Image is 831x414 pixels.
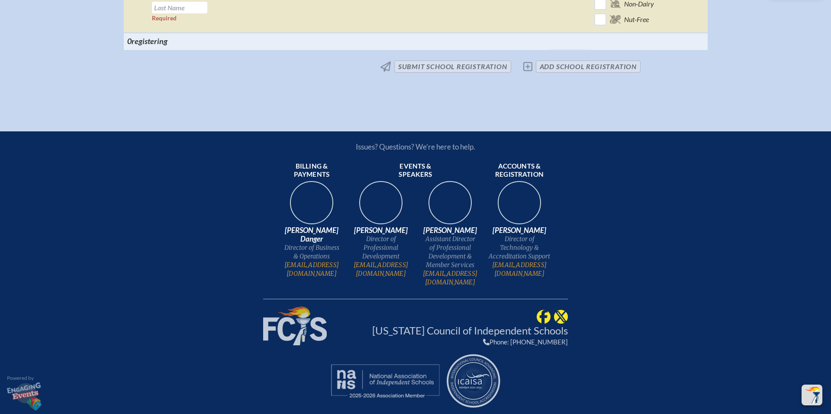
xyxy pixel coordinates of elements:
[152,15,177,22] label: Required
[350,226,412,235] span: [PERSON_NAME]
[7,376,42,381] p: Powered by
[132,36,167,46] span: registering
[280,162,343,179] span: Billing & payments
[446,353,501,408] img: ICAISA logo
[803,386,821,404] img: To the top
[419,235,481,269] span: Assistant Director of Professional Development & Member Services
[802,385,822,405] button: Scroll Top
[537,312,551,320] a: FCIS @ Facebook (FloridaCouncilofIndependentSchools)
[492,178,547,234] img: b1ee34a6-5a78-4519-85b2-7190c4823173
[152,2,207,13] input: Last Name
[422,178,478,234] img: 545ba9c4-c691-43d5-86fb-b0a622cbeb82
[419,226,481,235] span: [PERSON_NAME]
[488,261,551,278] a: [EMAIL_ADDRESS][DOMAIN_NAME]
[488,226,551,235] span: [PERSON_NAME]
[284,178,339,234] img: 9c64f3fb-7776-47f4-83d7-46a341952595
[263,306,327,345] img: Florida Council of Independent Schools
[263,142,568,151] p: Issues? Questions? We’re here to help.
[350,261,412,278] a: [EMAIL_ADDRESS][DOMAIN_NAME]
[280,226,343,243] span: [PERSON_NAME] Danger
[384,162,447,179] span: Events & speakers
[350,235,412,261] span: Director of Professional Development
[280,243,343,261] span: Director of Business & Operations
[372,324,568,337] a: [US_STATE] Council of Independent Schools
[7,376,42,411] a: Powered by
[330,363,441,398] a: Member, undefined
[488,162,551,179] span: Accounts & registration
[7,382,42,411] img: Engaging•Events — Powerful, role-based group registration
[280,261,343,278] a: [EMAIL_ADDRESS][DOMAIN_NAME]
[488,235,551,261] span: Director of Technology & Accreditation Support
[330,363,441,398] img: NAIS logo
[372,338,568,346] div: Phone: [PHONE_NUMBER]
[446,353,501,408] a: Member, undefined
[124,33,211,49] th: 0
[419,269,481,287] a: [EMAIL_ADDRESS][DOMAIN_NAME]
[353,178,409,234] img: 94e3d245-ca72-49ea-9844-ae84f6d33c0f
[624,15,649,24] span: Nut-Free
[554,312,568,320] a: FCIS @ Twitter (@FCISNews)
